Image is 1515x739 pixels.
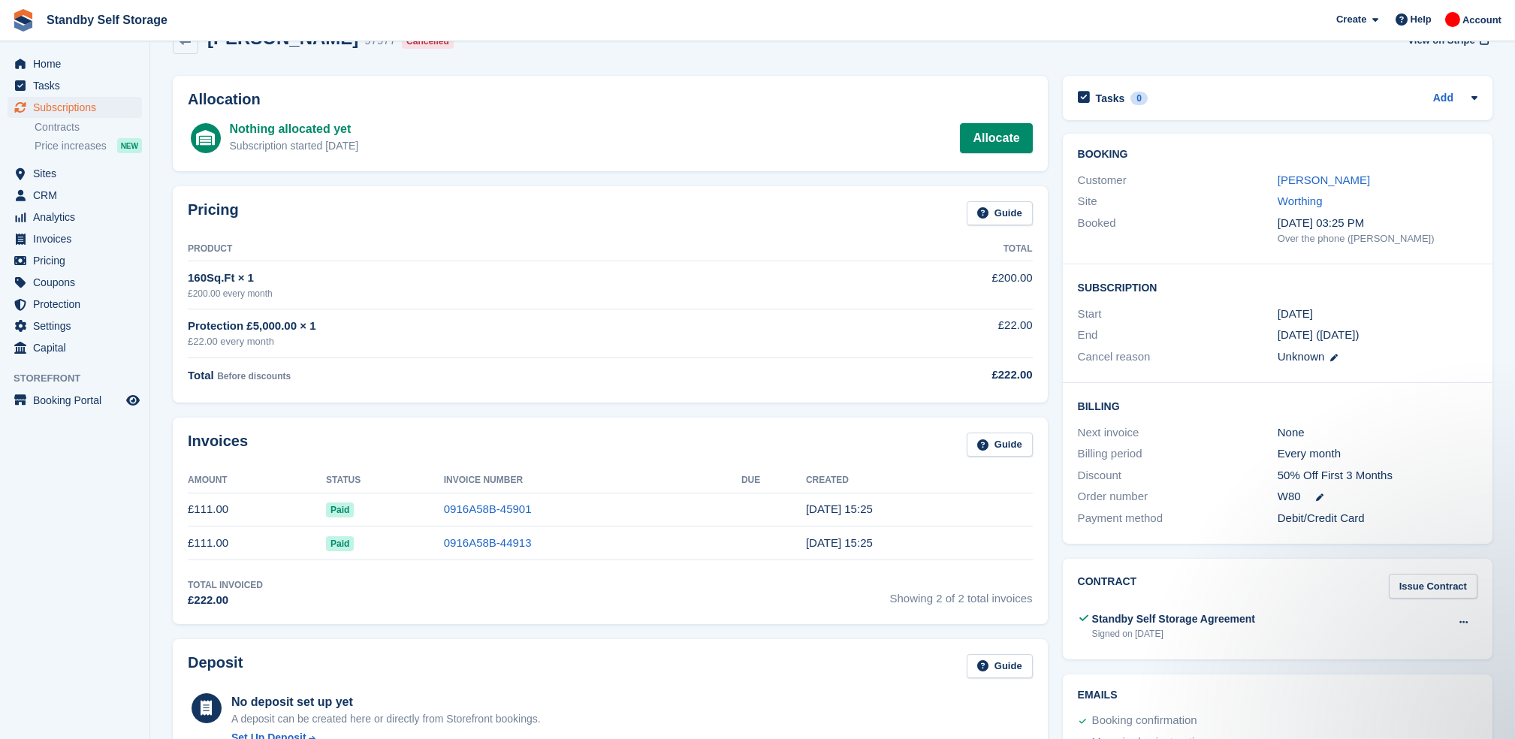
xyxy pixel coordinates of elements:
img: stora-icon-8386f47178a22dfd0bd8f6a31ec36ba5ce8667c1dd55bd0f319d3a0aa187defe.svg [12,9,35,32]
a: menu [8,294,142,315]
span: Help [1411,12,1432,27]
h2: Emails [1078,689,1477,701]
a: menu [8,53,142,74]
a: Add [1433,90,1453,107]
a: 0916A58B-45901 [444,502,532,515]
div: Over the phone ([PERSON_NAME]) [1278,231,1477,246]
span: Coupons [33,272,123,293]
a: Issue Contract [1389,574,1477,599]
th: Due [741,469,806,493]
a: Guide [967,654,1033,679]
th: Product [188,237,828,261]
div: 50% Off First 3 Months [1278,467,1477,484]
div: 0 [1130,92,1148,105]
a: Guide [967,201,1033,226]
a: menu [8,337,142,358]
a: menu [8,163,142,184]
a: Worthing [1278,195,1323,207]
img: Aaron Winter [1445,12,1460,27]
span: Home [33,53,123,74]
div: Site [1078,193,1278,210]
a: menu [8,75,142,96]
span: Tasks [33,75,123,96]
time: 2025-08-25 14:25:32 UTC [806,502,873,515]
div: Nothing allocated yet [230,120,359,138]
a: menu [8,97,142,118]
div: Billing period [1078,445,1278,463]
a: menu [8,207,142,228]
a: Preview store [124,391,142,409]
h2: Booking [1078,149,1477,161]
div: £200.00 every month [188,287,828,300]
span: Showing 2 of 2 total invoices [890,578,1033,609]
a: menu [8,272,142,293]
a: menu [8,228,142,249]
div: Debit/Credit Card [1278,510,1477,527]
span: Storefront [14,371,149,386]
span: Paid [326,536,354,551]
h2: Contract [1078,574,1137,599]
div: Booked [1078,215,1278,246]
div: Booking confirmation [1092,712,1197,730]
a: Contracts [35,120,142,134]
a: [PERSON_NAME] [1278,173,1370,186]
div: Start [1078,306,1278,323]
h2: Invoices [188,433,248,457]
div: Protection £5,000.00 × 1 [188,318,828,335]
div: Order number [1078,488,1278,505]
div: None [1278,424,1477,442]
span: Total [188,369,214,382]
a: menu [8,185,142,206]
a: menu [8,390,142,411]
span: Booking Portal [33,390,123,411]
div: NEW [117,138,142,153]
span: W80 [1278,488,1301,505]
span: CRM [33,185,123,206]
div: Subscription started [DATE] [230,138,359,154]
div: Cancelled [402,34,454,49]
h2: Deposit [188,654,243,679]
td: £200.00 [828,261,1032,309]
th: Status [326,469,444,493]
a: Guide [967,433,1033,457]
div: 160Sq.Ft × 1 [188,270,828,287]
div: No deposit set up yet [231,693,541,711]
a: Price increases NEW [35,137,142,154]
th: Amount [188,469,326,493]
h2: Tasks [1096,92,1125,105]
div: 97977 [364,32,396,50]
p: A deposit can be created here or directly from Storefront bookings. [231,711,541,727]
td: £111.00 [188,493,326,526]
div: Next invoice [1078,424,1278,442]
span: Create [1336,12,1366,27]
span: Unknown [1278,350,1325,363]
div: Cancel reason [1078,348,1278,366]
a: Standby Self Storage [41,8,174,32]
div: Customer [1078,172,1278,189]
div: £22.00 every month [188,334,828,349]
h2: Billing [1078,398,1477,413]
time: 2025-07-25 14:25:05 UTC [806,536,873,549]
span: Paid [326,502,354,517]
div: End [1078,327,1278,344]
div: [DATE] 03:25 PM [1278,215,1477,232]
time: 2025-07-24 23:00:00 UTC [1278,306,1313,323]
span: Protection [33,294,123,315]
div: Signed on [DATE] [1092,627,1255,641]
span: Capital [33,337,123,358]
div: £222.00 [188,592,263,609]
span: Settings [33,315,123,336]
span: Pricing [33,250,123,271]
span: Invoices [33,228,123,249]
h2: Pricing [188,201,239,226]
th: Created [806,469,1033,493]
span: Before discounts [217,371,291,382]
h2: Subscription [1078,279,1477,294]
div: Every month [1278,445,1477,463]
span: Sites [33,163,123,184]
span: Price increases [35,139,107,153]
a: Allocate [960,123,1032,153]
div: Total Invoiced [188,578,263,592]
span: [DATE] ([DATE]) [1278,328,1360,341]
span: Account [1462,13,1501,28]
